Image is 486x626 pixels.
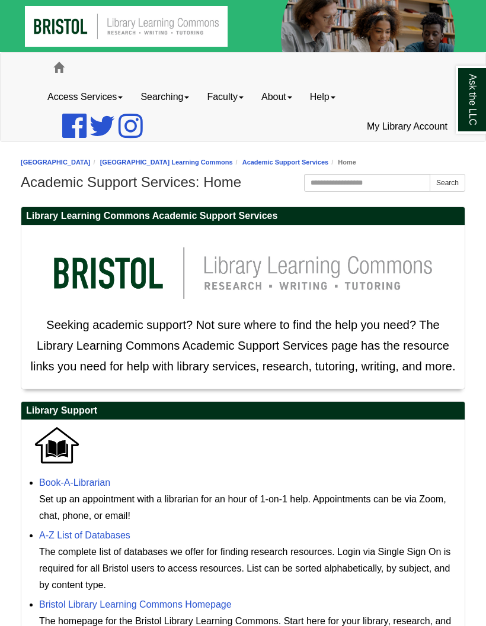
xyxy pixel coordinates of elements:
nav: breadcrumb [21,157,465,168]
a: [GEOGRAPHIC_DATA] Learning Commons [100,159,233,166]
a: [GEOGRAPHIC_DATA] [21,159,91,166]
a: Book-A-Librarian [39,477,110,488]
span: Seeking academic support? Not sure where to find the help you need? The Library Learning Commons ... [31,318,456,373]
div: The complete list of databases we offer for finding research resources. Login via Single Sign On ... [39,544,459,593]
h2: Library Learning Commons Academic Support Services [21,207,465,225]
h2: Library Support [21,402,465,420]
a: Help [301,82,344,112]
a: My Library Account [358,112,456,141]
div: Set up an appointment with a librarian for an hour of 1-on-1 help. Appointments can be via Zoom, ... [39,491,459,524]
img: llc logo [36,231,450,315]
li: Home [328,157,356,168]
h1: Academic Support Services: Home [21,174,465,191]
a: About [252,82,301,112]
a: Searching [132,82,198,112]
a: A-Z List of Databases [39,530,130,540]
a: Bristol Library Learning Commons Homepage [39,599,232,609]
a: Faculty [198,82,252,112]
button: Search [430,174,465,192]
a: Access Services [39,82,132,112]
a: Academic Support Services [242,159,329,166]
